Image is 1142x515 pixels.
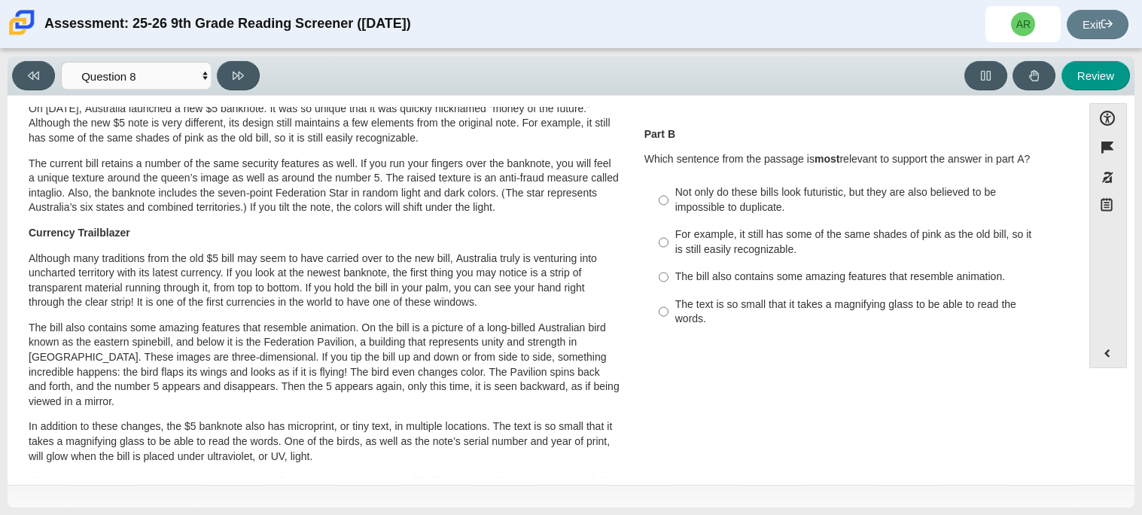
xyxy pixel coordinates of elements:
div: Assessment: 25-26 9th Grade Reading Screener ([DATE]) [44,6,411,42]
button: Flag item [1089,133,1127,162]
div: For example, it still has some of the same shades of pink as the old bill, so it is still easily ... [675,227,1055,257]
div: Assessment items [15,103,1074,479]
p: On [DATE], Australia launched a new $5 banknote. It was so unique that it was quickly nicknamed “... [29,102,620,146]
p: The current bill retains a number of the same security features as well. If you run your fingers ... [29,157,620,215]
p: The bill also contains some amazing features that resemble animation. On the bill is a picture of... [29,321,620,410]
div: The bill also contains some amazing features that resemble animation. [675,270,1055,285]
a: Exit [1067,10,1128,39]
a: Carmen School of Science & Technology [6,28,38,41]
div: The text is so small that it takes a magnifying glass to be able to read the words. [675,297,1055,327]
p: Although many traditions from the old $5 bill may seem to have carried over to the new bill, Aust... [29,251,620,310]
button: Notepad [1089,192,1127,223]
button: Expand menu. Displays the button labels. [1090,339,1126,367]
button: Review [1061,61,1130,90]
b: most [815,152,839,166]
p: Which sentence from the passage is relevant to support the answer in part A? [644,152,1063,167]
button: Toggle response masking [1089,163,1127,192]
span: AR [1016,19,1031,29]
div: Not only do these bills look futuristic, but they are also believed to be impossible to duplicate. [675,185,1055,215]
b: Currency Trailblazer [29,226,130,239]
p: In addition to these changes, the $5 banknote also has microprint, or tiny text, in multiple loca... [29,419,620,464]
b: Part B [644,127,675,141]
button: Raise Your Hand [1013,61,1055,90]
button: Open Accessibility Menu [1089,103,1127,133]
img: Carmen School of Science & Technology [6,7,38,38]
